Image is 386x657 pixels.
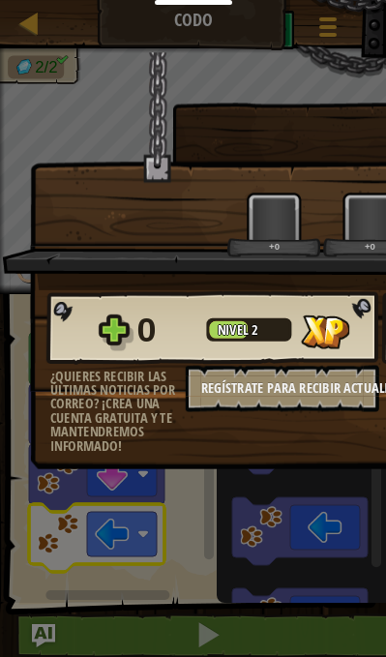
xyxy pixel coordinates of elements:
[230,241,317,253] div: +0
[186,366,379,412] button: Regístrate para recibir actualizaciones
[218,319,252,339] span: Nivel
[136,305,196,354] div: 0
[252,319,257,339] span: 2
[301,315,349,349] img: XP Ganada
[50,370,186,453] div: ¿Quieres recibir las últimas noticias por correo? ¡Crea una cuenta gratuita y te mantendremos inf...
